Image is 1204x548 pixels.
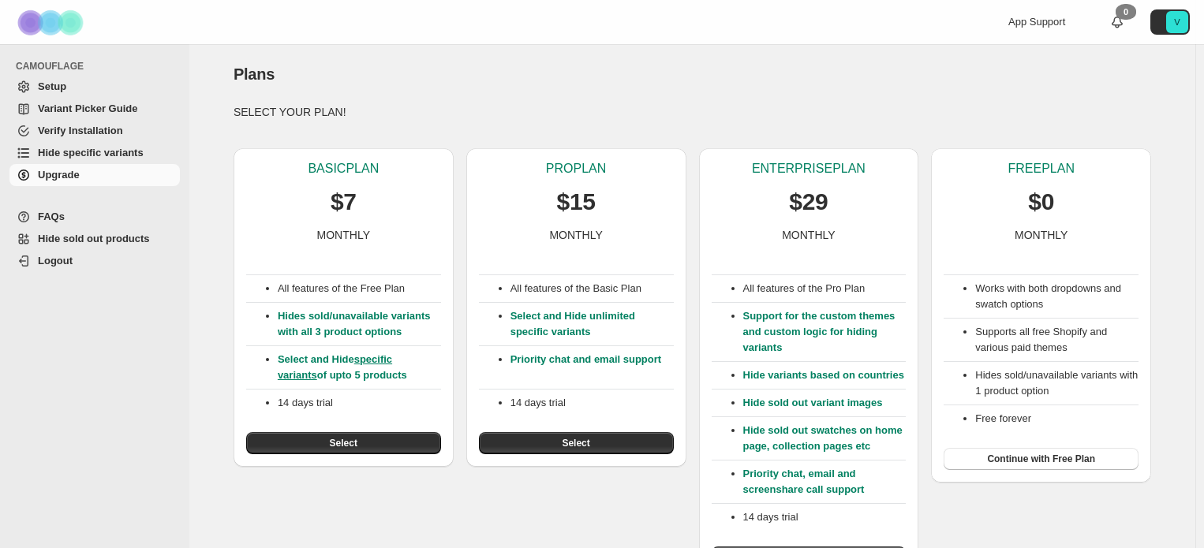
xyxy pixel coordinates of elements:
button: Continue with Free Plan [944,448,1139,470]
span: Variant Picker Guide [38,103,137,114]
p: Hide sold out variant images [743,395,907,411]
p: MONTHLY [1015,227,1068,243]
span: Hide specific variants [38,147,144,158]
span: Select [562,437,589,449]
li: Hides sold/unavailable variants with 1 product option [975,367,1139,399]
a: Setup [9,76,180,98]
div: 0 [1116,4,1136,20]
p: ENTERPRISE PLAN [752,161,866,177]
p: All features of the Basic Plan [510,281,674,296]
p: BASIC PLAN [308,161,379,177]
a: Upgrade [9,164,180,186]
span: Setup [38,80,66,92]
a: FAQs [9,206,180,228]
p: Select and Hide unlimited specific variants [510,308,674,340]
p: Hide sold out swatches on home page, collection pages etc [743,423,907,454]
a: Verify Installation [9,120,180,142]
span: FAQs [38,211,65,222]
a: Hide specific variants [9,142,180,164]
p: MONTHLY [782,227,835,243]
p: All features of the Pro Plan [743,281,907,296]
p: FREE PLAN [1008,161,1074,177]
p: 14 days trial [743,509,907,525]
p: 14 days trial [510,395,674,411]
span: Logout [38,255,73,267]
a: Variant Picker Guide [9,98,180,120]
p: Priority chat, email and screenshare call support [743,466,907,498]
span: Upgrade [38,169,80,181]
p: Select and Hide of upto 5 products [278,352,441,383]
span: Select [330,437,357,449]
p: $7 [331,186,357,218]
p: $29 [789,186,828,218]
p: Support for the custom themes and custom logic for hiding variants [743,308,907,356]
span: Avatar with initials V [1166,11,1188,33]
p: All features of the Free Plan [278,281,441,296]
p: $15 [557,186,596,218]
p: 14 days trial [278,395,441,411]
p: MONTHLY [317,227,370,243]
span: Verify Installation [38,125,123,136]
li: Supports all free Shopify and various paid themes [975,324,1139,356]
p: PRO PLAN [546,161,606,177]
a: Logout [9,250,180,272]
p: $0 [1028,186,1054,218]
li: Free forever [975,411,1139,427]
span: CAMOUFLAGE [16,60,181,73]
li: Works with both dropdowns and swatch options [975,281,1139,312]
span: App Support [1008,16,1065,28]
span: Continue with Free Plan [987,453,1095,465]
p: Hide variants based on countries [743,367,907,383]
span: Hide sold out products [38,233,150,244]
a: Hide sold out products [9,228,180,250]
a: 0 [1109,14,1125,30]
img: Camouflage [13,1,92,44]
button: Select [479,432,674,454]
span: Plans [234,65,275,83]
button: Select [246,432,441,454]
p: MONTHLY [549,227,602,243]
text: V [1174,17,1180,27]
button: Avatar with initials V [1150,9,1190,35]
p: Hides sold/unavailable variants with all 3 product options [278,308,441,340]
p: SELECT YOUR PLAN! [234,104,1151,120]
p: Priority chat and email support [510,352,674,383]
